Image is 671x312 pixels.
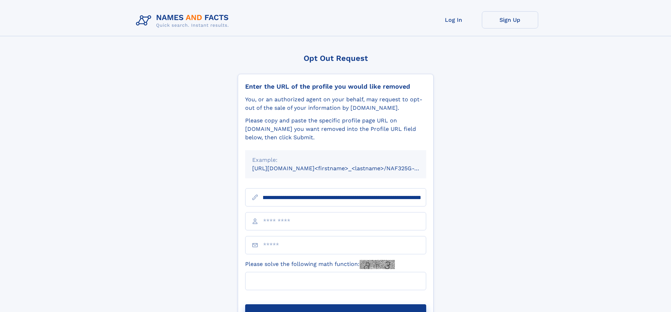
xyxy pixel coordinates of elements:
[425,11,482,28] a: Log In
[245,116,426,142] div: Please copy and paste the specific profile page URL on [DOMAIN_NAME] you want removed into the Pr...
[252,156,419,164] div: Example:
[133,11,235,30] img: Logo Names and Facts
[245,83,426,90] div: Enter the URL of the profile you would like removed
[245,260,395,269] label: Please solve the following math function:
[245,95,426,112] div: You, or an authorized agent on your behalf, may request to opt-out of the sale of your informatio...
[482,11,538,28] a: Sign Up
[252,165,440,172] small: [URL][DOMAIN_NAME]<firstname>_<lastname>/NAF325G-xxxxxxxx
[238,54,434,63] div: Opt Out Request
